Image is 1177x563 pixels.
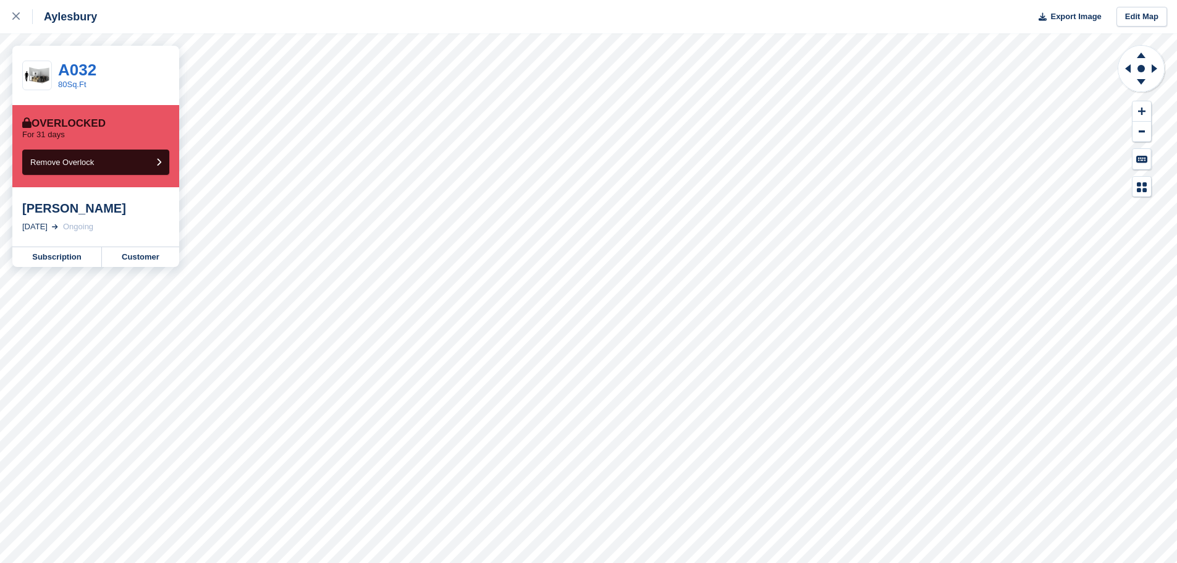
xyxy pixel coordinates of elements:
[22,117,106,130] div: Overlocked
[12,247,102,267] a: Subscription
[23,65,51,87] img: 75-sqft-unit.jpg
[1116,7,1167,27] a: Edit Map
[22,201,169,216] div: [PERSON_NAME]
[1050,11,1101,23] span: Export Image
[1133,101,1151,122] button: Zoom In
[22,150,169,175] button: Remove Overlock
[22,221,48,233] div: [DATE]
[52,224,58,229] img: arrow-right-light-icn-cde0832a797a2874e46488d9cf13f60e5c3a73dbe684e267c42b8395dfbc2abf.svg
[1031,7,1102,27] button: Export Image
[1133,149,1151,169] button: Keyboard Shortcuts
[1133,177,1151,197] button: Map Legend
[22,130,65,140] p: For 31 days
[102,247,179,267] a: Customer
[58,80,86,89] a: 80Sq.Ft
[58,61,96,79] a: A032
[33,9,97,24] div: Aylesbury
[63,221,93,233] div: Ongoing
[30,158,94,167] span: Remove Overlock
[1133,122,1151,142] button: Zoom Out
